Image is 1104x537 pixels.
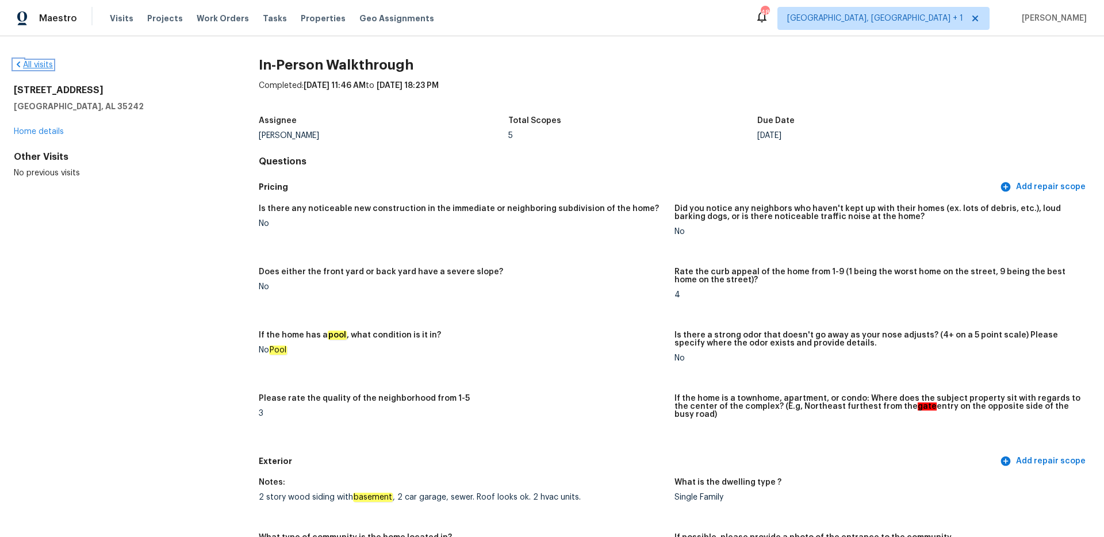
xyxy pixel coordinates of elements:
[14,101,222,112] h5: [GEOGRAPHIC_DATA], AL 35242
[1017,13,1087,24] span: [PERSON_NAME]
[998,451,1090,472] button: Add repair scope
[14,151,222,163] div: Other Visits
[1002,454,1086,469] span: Add repair scope
[787,13,963,24] span: [GEOGRAPHIC_DATA], [GEOGRAPHIC_DATA] + 1
[918,402,937,411] em: gate
[197,13,249,24] span: Work Orders
[259,493,665,501] div: 2 story wood siding with , 2 car garage, sewer. Roof looks ok. 2 hvac units.
[110,13,133,24] span: Visits
[328,331,347,340] em: pool
[259,220,665,228] div: No
[304,82,366,90] span: [DATE] 11:46 AM
[1002,180,1086,194] span: Add repair scope
[359,13,434,24] span: Geo Assignments
[674,331,1081,347] h5: Is there a strong odor that doesn't go away as your nose adjusts? (4+ on a 5 point scale) Please ...
[263,14,287,22] span: Tasks
[259,205,659,213] h5: Is there any noticeable new construction in the immediate or neighboring subdivision of the home?
[259,59,1090,71] h2: In-Person Walkthrough
[301,13,346,24] span: Properties
[259,80,1090,110] div: Completed: to
[353,493,393,502] em: basement
[14,85,222,96] h2: [STREET_ADDRESS]
[259,283,665,291] div: No
[259,132,508,140] div: [PERSON_NAME]
[14,169,80,177] span: No previous visits
[259,455,998,467] h5: Exterior
[377,82,439,90] span: [DATE] 18:23 PM
[757,117,795,125] h5: Due Date
[39,13,77,24] span: Maestro
[269,346,287,355] em: Pool
[757,132,1007,140] div: [DATE]
[259,346,665,354] div: No
[259,181,998,193] h5: Pricing
[674,291,1081,299] div: 4
[147,13,183,24] span: Projects
[674,394,1081,419] h5: If the home is a townhome, apartment, or condo: Where does the subject property sit with regards ...
[259,409,665,417] div: 3
[259,156,1090,167] h4: Questions
[674,228,1081,236] div: No
[259,117,297,125] h5: Assignee
[674,205,1081,221] h5: Did you notice any neighbors who haven't kept up with their homes (ex. lots of debris, etc.), lou...
[259,478,285,486] h5: Notes:
[674,478,781,486] h5: What is the dwelling type ?
[998,177,1090,198] button: Add repair scope
[259,331,441,339] h5: If the home has a , what condition is it in?
[674,354,1081,362] div: No
[674,268,1081,284] h5: Rate the curb appeal of the home from 1-9 (1 being the worst home on the street, 9 being the best...
[508,117,561,125] h5: Total Scopes
[761,7,769,18] div: 48
[508,132,758,140] div: 5
[14,128,64,136] a: Home details
[259,268,503,276] h5: Does either the front yard or back yard have a severe slope?
[674,493,1081,501] div: Single Family
[259,394,470,402] h5: Please rate the quality of the neighborhood from 1-5
[14,61,53,69] a: All visits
